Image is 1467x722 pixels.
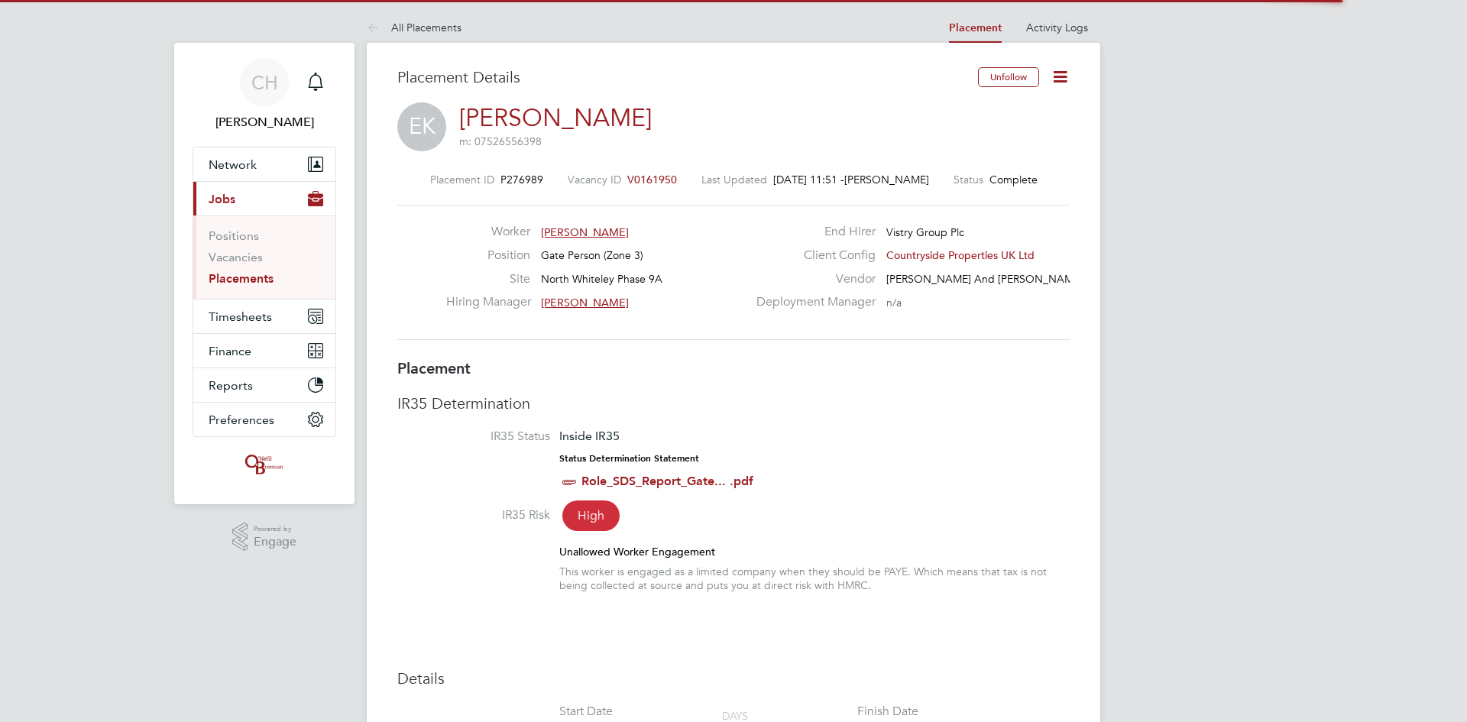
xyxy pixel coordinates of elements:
span: CH [251,73,278,92]
span: Powered by [254,523,296,536]
a: CH[PERSON_NAME] [193,58,336,131]
a: All Placements [367,21,461,34]
div: This worker is engaged as a limited company when they should be PAYE. Which means that tax is not... [559,565,1070,592]
div: Start Date [559,704,613,720]
span: n/a [886,296,902,309]
span: [PERSON_NAME] [844,173,929,186]
label: End Hirer [747,224,876,240]
div: Unallowed Worker Engagement [559,545,1070,558]
label: IR35 Status [397,429,550,445]
label: IR35 Risk [397,507,550,523]
span: Jobs [209,192,235,206]
label: Site [446,271,530,287]
a: Placements [209,271,274,286]
a: Positions [209,228,259,243]
span: V0161950 [627,173,677,186]
span: North Whiteley Phase 9A [541,272,662,286]
nav: Main navigation [174,43,355,504]
span: Countryside Properties UK Ltd [886,248,1035,262]
label: Vacancy ID [568,173,621,186]
span: Preferences [209,413,274,427]
button: Preferences [193,403,335,436]
label: Client Config [747,248,876,264]
label: Deployment Manager [747,294,876,310]
label: Placement ID [430,173,494,186]
span: EK [397,102,446,151]
a: Role_SDS_Report_Gate... .pdf [581,474,753,488]
button: Jobs [193,182,335,215]
h3: Placement Details [397,67,967,87]
a: Vacancies [209,250,263,264]
label: Vendor [747,271,876,287]
button: Finance [193,334,335,367]
span: Engage [254,536,296,549]
div: Finish Date [857,704,918,720]
button: Network [193,147,335,181]
label: Last Updated [701,173,767,186]
span: Reports [209,378,253,393]
a: [PERSON_NAME] [459,103,652,133]
label: Status [954,173,983,186]
span: [PERSON_NAME] [541,225,629,239]
a: Powered byEngage [232,523,297,552]
span: High [562,500,620,531]
span: m: 07526556398 [459,134,542,148]
h3: Details [397,669,1070,688]
img: oneillandbrennan-logo-retina.png [242,452,287,477]
div: Jobs [193,215,335,299]
label: Hiring Manager [446,294,530,310]
a: Activity Logs [1026,21,1088,34]
a: Go to home page [193,452,336,477]
span: Inside IR35 [559,429,620,443]
span: Finance [209,344,251,358]
span: Timesheets [209,309,272,324]
a: Placement [949,21,1002,34]
strong: Status Determination Statement [559,453,699,464]
button: Unfollow [978,67,1039,87]
span: Complete [989,173,1038,186]
button: Reports [193,368,335,402]
b: Placement [397,359,471,377]
span: Ciaran Hoey [193,113,336,131]
span: Gate Person (Zone 3) [541,248,643,262]
span: Network [209,157,257,172]
label: Position [446,248,530,264]
h3: IR35 Determination [397,393,1070,413]
label: Worker [446,224,530,240]
span: [DATE] 11:51 - [773,173,844,186]
span: [PERSON_NAME] And [PERSON_NAME] Construction Li… [886,272,1169,286]
span: Vistry Group Plc [886,225,964,239]
span: [PERSON_NAME] [541,296,629,309]
span: P276989 [500,173,543,186]
button: Timesheets [193,299,335,333]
